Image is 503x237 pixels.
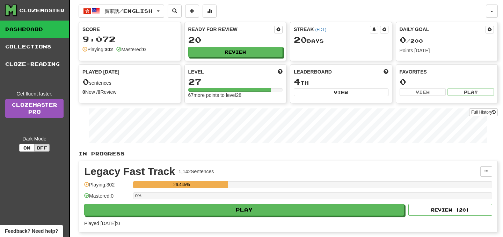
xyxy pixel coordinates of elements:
button: Search sentences [168,5,182,18]
button: Add sentence to collection [185,5,199,18]
a: ClozemasterPro [5,99,64,118]
p: In Progress [79,150,498,157]
div: Dark Mode [5,135,64,142]
div: Playing: [82,46,113,53]
button: On [19,144,35,152]
button: More stats [203,5,217,18]
div: th [294,77,388,86]
button: Play [84,204,404,216]
div: Playing: 302 [84,181,130,193]
span: Level [188,68,204,75]
div: 27 [188,77,283,86]
div: Mastered: [116,46,146,53]
div: 67 more points to level 28 [188,92,283,99]
div: Day s [294,36,388,45]
strong: 0 [98,89,101,95]
strong: 0 [82,89,85,95]
span: 0 [82,77,89,86]
div: New / Review [82,89,177,95]
span: 20 [294,35,307,45]
div: Points [DATE] [400,47,494,54]
span: Played [DATE]: 0 [84,221,120,226]
div: 0 [400,77,494,86]
div: Favorites [400,68,494,75]
span: / 200 [400,38,423,44]
button: Off [34,144,50,152]
div: 9,072 [82,35,177,44]
button: Review (20) [408,204,492,216]
strong: 0 [143,47,146,52]
span: Played [DATE] [82,68,119,75]
button: 廣東話/English [79,5,164,18]
span: Score more points to level up [278,68,283,75]
span: 4 [294,77,300,86]
div: Daily Goal [400,26,486,33]
div: 1,142 Sentences [178,168,214,175]
div: Clozemaster [19,7,65,14]
a: (EDT) [315,27,326,32]
button: View [400,88,446,96]
button: Full History [469,108,498,116]
button: Play [447,88,494,96]
span: Open feedback widget [5,228,58,235]
div: Mastered: 0 [84,192,130,204]
div: Legacy Fast Track [84,166,175,177]
span: 0 [400,35,406,45]
span: 廣東話 / English [104,8,153,14]
div: Streak [294,26,370,33]
span: Leaderboard [294,68,332,75]
span: This week in points, UTC [384,68,388,75]
div: Ready for Review [188,26,275,33]
div: 20 [188,36,283,44]
button: Review [188,47,283,57]
div: Get fluent faster. [5,90,64,97]
div: Score [82,26,177,33]
strong: 302 [105,47,113,52]
div: 26.445% [135,181,228,188]
div: sentences [82,77,177,86]
button: View [294,89,388,96]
